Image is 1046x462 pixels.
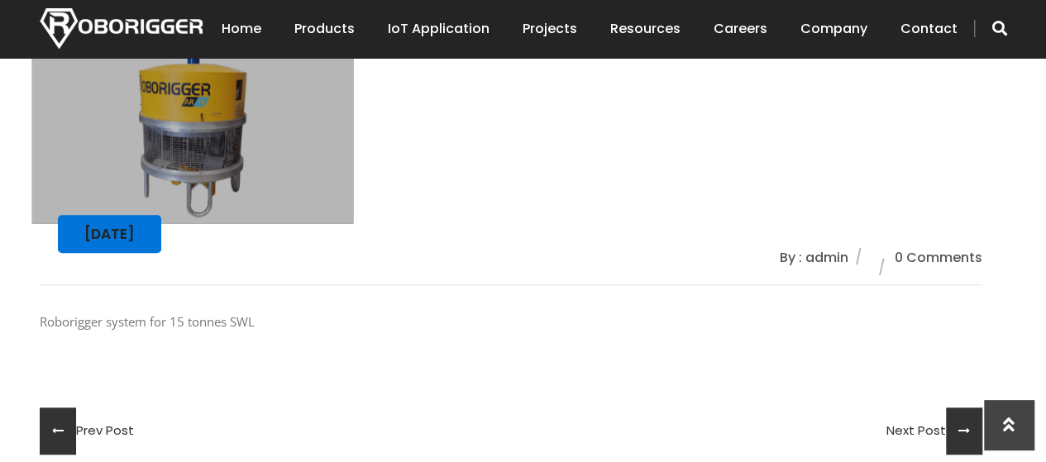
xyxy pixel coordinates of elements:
[222,3,261,55] a: Home
[780,246,858,269] li: By : admin
[886,407,982,455] a: Next Post
[800,3,867,55] a: Company
[294,3,355,55] a: Products
[40,407,134,455] a: Prev Post
[388,3,490,55] a: IoT Application
[610,3,681,55] a: Resources
[40,310,982,334] p: Roborigger system for 15 tonnes SWL
[714,3,767,55] a: Careers
[40,8,203,49] img: Nortech
[523,3,577,55] a: Projects
[900,3,958,55] a: Contact
[58,215,161,253] div: [DATE]
[895,246,982,269] li: 0 Comments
